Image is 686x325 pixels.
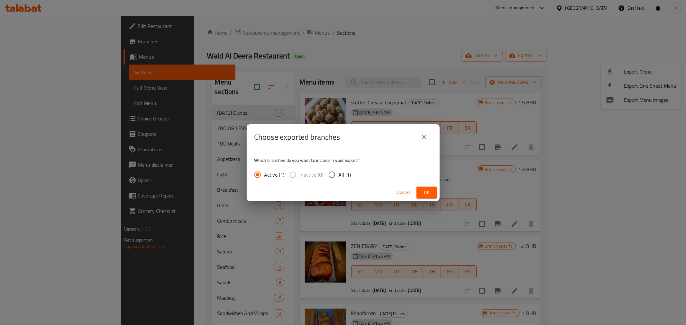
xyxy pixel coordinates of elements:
button: close [416,129,432,145]
span: Cancel [396,189,411,197]
h2: Choose exported branches [254,132,340,142]
span: Inactive (0) [300,171,324,179]
span: Active (1) [264,171,285,179]
button: Ok [416,187,437,198]
button: Cancel [393,187,414,198]
span: Ok [422,189,432,197]
p: Which branches do you want to include in your export? [254,157,432,163]
span: All (1) [339,171,351,179]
